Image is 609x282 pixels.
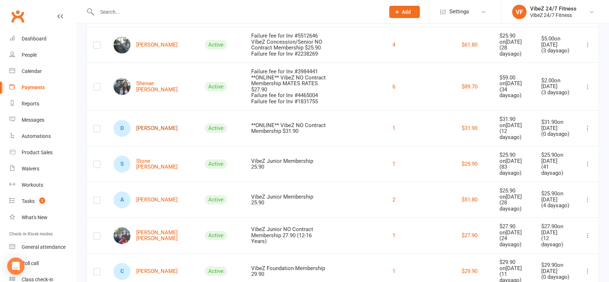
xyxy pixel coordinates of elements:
div: Reports [22,101,39,107]
button: 1 [392,160,395,168]
div: Active [205,82,227,91]
button: 2 [392,195,395,204]
div: ( 41 days ago) [541,164,570,176]
div: VibeZ 24/7 Fitness [530,5,577,12]
div: Active [205,231,227,240]
div: VibeZ Junior Membership 25.90 [251,158,326,170]
div: ( 3 days ago) [541,90,570,96]
div: ( 28 days ago) [499,200,529,212]
div: $27.90 on [DATE] [499,224,529,235]
div: Failure fee for Inv #4465004 [251,92,326,99]
a: Calendar [9,63,76,79]
div: $59.00 on [DATE] [499,75,529,87]
a: Shaun Greentree[PERSON_NAME] [114,36,178,53]
div: ( 83 days ago) [499,164,529,176]
div: Stone Pitzner [114,156,130,173]
div: $25.90 on [DATE] [499,152,529,164]
div: VibeZ Foundation Membership 29.90 [251,265,326,277]
div: Dylan Mcphail [114,120,130,137]
div: **ONLINE** VibeZ NO Contract Membership MATES RATES $27.90 [251,75,326,93]
a: People [9,47,76,63]
div: Aleik Christoff-tzazaroff [114,191,130,208]
div: $27.90 on [DATE] [541,224,570,235]
a: Messages [9,112,76,128]
a: Payments [9,79,76,96]
button: 1 [392,124,395,133]
div: Cory Whybourn [114,263,130,280]
div: VibeZ Junior Membership 25.90 [251,194,326,206]
button: $51.80 [462,195,477,204]
div: VibeZ Concession/Senior NO Contract Membership $25.90 [251,39,326,51]
div: ( 12 days ago) [541,235,570,247]
a: Product Sales [9,144,76,161]
div: ( 0 days ago) [541,274,570,280]
a: Cooper Aitken[PERSON_NAME] [PERSON_NAME] [114,227,192,244]
a: C[PERSON_NAME] [114,263,178,280]
div: ( 34 days ago) [499,87,529,99]
button: $31.90 [462,124,477,133]
div: Automations [22,133,51,139]
div: Dashboard [22,36,46,42]
button: $27.90 [462,231,477,240]
div: Active [205,159,227,169]
div: ( 3 days ago) [541,48,570,54]
div: Active [205,195,227,204]
span: Settings [449,4,469,20]
div: $31.90 on [DATE] [499,116,529,128]
a: Roll call [9,255,76,272]
div: ( 28 days ago) [499,45,529,57]
div: VibeZ 24/7 Fitness [530,12,577,18]
div: VibeZ Junior NO Contract Membership 27.90 (12-16 Years) [251,226,326,244]
div: $25.90 on [DATE] [499,33,529,45]
a: SStone [PERSON_NAME] [114,156,192,173]
a: Clubworx [9,7,27,25]
div: $29.90 on [DATE] [499,259,529,271]
button: $25.90 [462,160,477,168]
div: What's New [22,214,48,220]
div: $25.90 on [DATE] [541,191,570,203]
a: D[PERSON_NAME] [114,120,178,137]
button: Add [389,6,420,18]
div: Product Sales [22,149,53,155]
a: A[PERSON_NAME] [114,191,178,208]
button: 4 [392,40,395,49]
div: Workouts [22,182,43,188]
button: 1 [392,231,395,240]
div: $29.90 on [DATE] [541,262,570,274]
div: Open Intercom Messenger [7,257,25,275]
img: Shenae Kirk [114,78,130,95]
div: Active [205,40,227,49]
a: Workouts [9,177,76,193]
a: Shenae KirkShenae [PERSON_NAME] [114,78,192,95]
div: $25.90 on [DATE] [541,152,570,164]
div: Failure fee for Inv #1831755 [251,99,326,105]
div: **ONLINE** VibeZ NO Contract Membership $31.90 [251,122,326,134]
div: $25.90 on [DATE] [499,188,529,200]
div: Active [205,266,227,276]
div: Tasks [22,198,35,204]
div: General attendance [22,244,66,250]
div: Failure fee for Inv #5512646 [251,33,326,39]
a: Reports [9,96,76,112]
span: Add [402,9,411,15]
div: ( 0 days ago) [541,131,570,137]
input: Search... [95,7,380,17]
div: VF [512,5,526,19]
button: $61.80 [462,40,477,49]
div: Calendar [22,68,42,74]
div: Waivers [22,166,39,172]
div: ( 24 days ago) [499,235,529,247]
button: 6 [392,82,395,91]
div: $2.00 on [DATE] [541,78,570,90]
div: ( 12 days ago) [499,128,529,140]
a: Tasks 2 [9,193,76,209]
img: Shaun Greentree [114,36,130,53]
div: Messages [22,117,44,123]
a: Automations [9,128,76,144]
a: Dashboard [9,31,76,47]
a: General attendance kiosk mode [9,239,76,255]
img: Cooper Aitken [114,227,130,244]
div: $5.00 on [DATE] [541,36,570,48]
button: $89.70 [462,82,477,91]
div: Active [205,123,227,133]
